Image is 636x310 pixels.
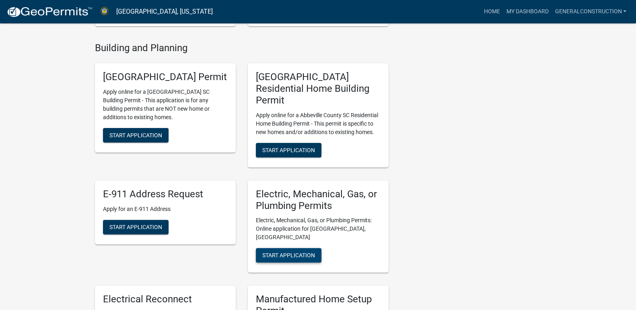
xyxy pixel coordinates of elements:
p: Apply online for a Abbeville County SC Residential Home Building Permit - This permit is specific... [256,111,381,136]
button: Start Application [103,220,169,234]
a: Generalconstruction [552,4,630,19]
button: Start Application [256,143,321,157]
h4: Building and Planning [95,42,389,54]
a: [GEOGRAPHIC_DATA], [US_STATE] [116,5,213,19]
span: Start Application [109,132,162,138]
p: Electric, Mechanical, Gas, or Plumbing Permits: Online application for [GEOGRAPHIC_DATA], [GEOGRA... [256,216,381,242]
h5: Electric, Mechanical, Gas, or Plumbing Permits [256,188,381,212]
h5: [GEOGRAPHIC_DATA] Permit [103,71,228,83]
a: My Dashboard [503,4,552,19]
h5: Electrical Reconnect [103,293,228,305]
p: Apply online for a [GEOGRAPHIC_DATA] SC Building Permit - This application is for any building pe... [103,88,228,122]
button: Start Application [103,128,169,143]
h5: E-911 Address Request [103,188,228,200]
span: Start Application [262,147,315,153]
span: Start Application [262,252,315,258]
button: Start Application [256,248,321,262]
h5: [GEOGRAPHIC_DATA] Residential Home Building Permit [256,71,381,106]
p: Apply for an E-911 Address [103,205,228,213]
a: Home [480,4,503,19]
span: Start Application [109,223,162,230]
img: Abbeville County, South Carolina [99,6,110,17]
